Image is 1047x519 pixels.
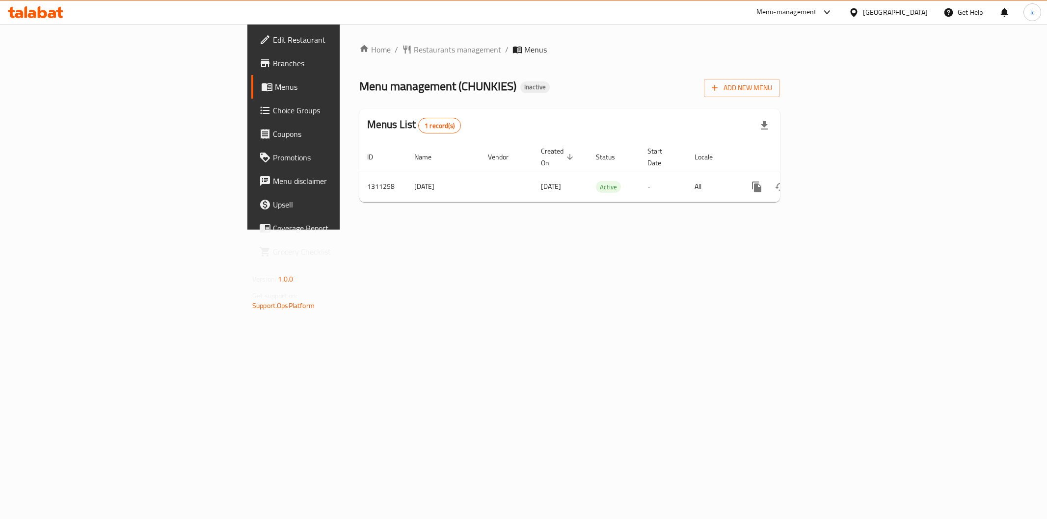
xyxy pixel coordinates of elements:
[252,273,276,285] span: Version:
[647,145,675,169] span: Start Date
[251,240,422,263] a: Grocery Checklist
[273,199,414,210] span: Upsell
[520,83,550,91] span: Inactive
[752,114,776,137] div: Export file
[273,246,414,258] span: Grocery Checklist
[541,145,576,169] span: Created On
[273,128,414,140] span: Coupons
[418,118,461,133] div: Total records count
[712,82,772,94] span: Add New Menu
[251,216,422,240] a: Coverage Report
[414,44,501,55] span: Restaurants management
[251,52,422,75] a: Branches
[278,273,293,285] span: 1.0.0
[251,193,422,216] a: Upsell
[756,6,817,18] div: Menu-management
[251,75,422,99] a: Menus
[704,79,780,97] button: Add New Menu
[863,7,928,18] div: [GEOGRAPHIC_DATA]
[695,151,725,163] span: Locale
[640,172,687,202] td: -
[505,44,509,55] li: /
[541,180,561,193] span: [DATE]
[273,152,414,163] span: Promotions
[252,299,315,312] a: Support.OpsPlatform
[488,151,521,163] span: Vendor
[414,151,444,163] span: Name
[273,175,414,187] span: Menu disclaimer
[596,151,628,163] span: Status
[273,57,414,69] span: Branches
[359,44,780,55] nav: breadcrumb
[520,81,550,93] div: Inactive
[769,175,792,199] button: Change Status
[737,142,847,172] th: Actions
[524,44,547,55] span: Menus
[367,151,386,163] span: ID
[745,175,769,199] button: more
[251,146,422,169] a: Promotions
[251,169,422,193] a: Menu disclaimer
[273,34,414,46] span: Edit Restaurant
[359,75,516,97] span: Menu management ( CHUNKIES )
[419,121,460,130] span: 1 record(s)
[687,172,737,202] td: All
[275,81,414,93] span: Menus
[367,117,461,133] h2: Menus List
[359,142,847,202] table: enhanced table
[251,28,422,52] a: Edit Restaurant
[596,182,621,193] span: Active
[251,99,422,122] a: Choice Groups
[273,104,414,116] span: Choice Groups
[273,222,414,234] span: Coverage Report
[252,289,297,302] span: Get support on:
[251,122,422,146] a: Coupons
[406,172,480,202] td: [DATE]
[402,44,501,55] a: Restaurants management
[1030,7,1034,18] span: k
